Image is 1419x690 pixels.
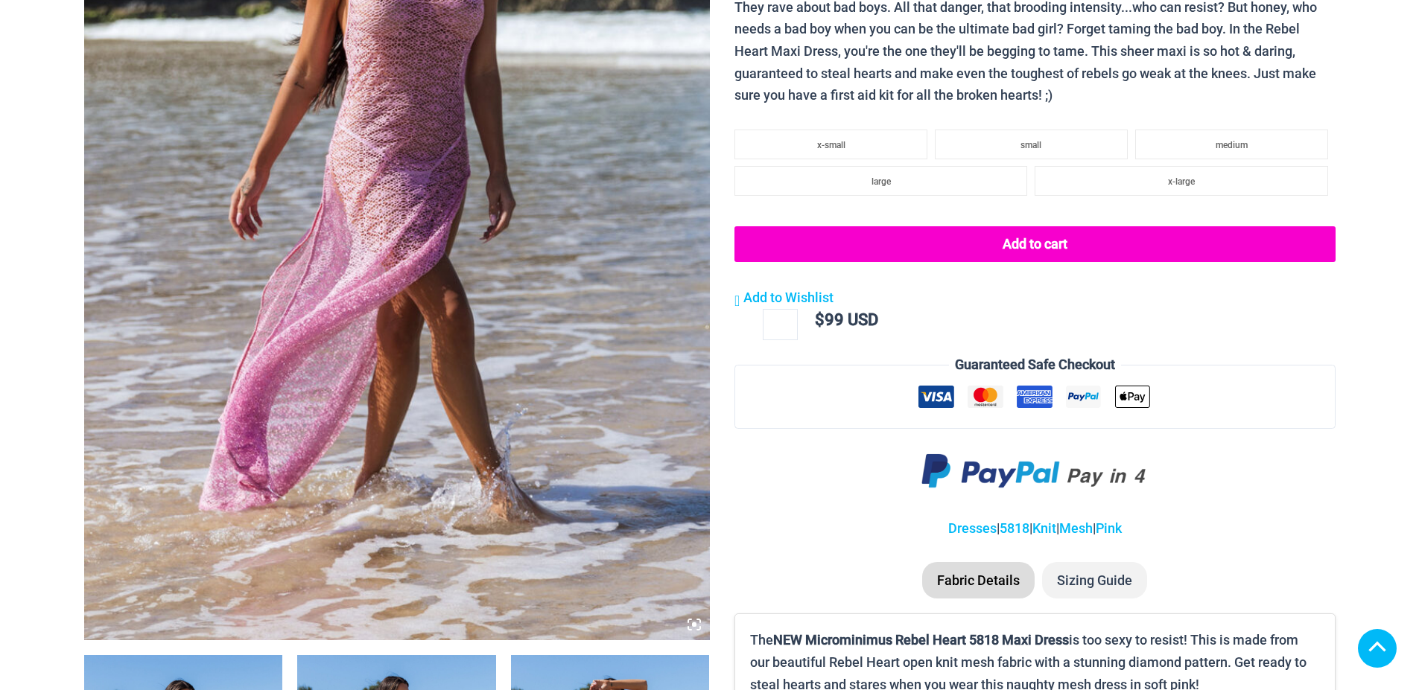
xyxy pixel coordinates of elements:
[734,287,834,309] a: Add to Wishlist
[815,310,825,329] span: $
[949,354,1121,376] legend: Guaranteed Safe Checkout
[817,140,845,150] span: x-small
[743,290,834,305] span: Add to Wishlist
[734,226,1335,262] button: Add to cart
[734,130,927,159] li: x-small
[815,310,878,329] bdi: 99 USD
[1035,166,1327,196] li: x-large
[1032,520,1056,536] a: Knit
[948,520,997,536] a: Dresses
[1000,520,1029,536] a: 5818
[734,166,1027,196] li: large
[1168,176,1195,187] span: x-large
[773,632,1069,648] b: NEW Microminimus Rebel Heart 5818 Maxi Dress
[1135,130,1328,159] li: medium
[872,176,891,187] span: large
[922,562,1035,599] li: Fabric Details
[1059,520,1093,536] a: Mesh
[1020,140,1041,150] span: small
[1042,562,1147,599] li: Sizing Guide
[1096,520,1122,536] a: Pink
[1216,140,1248,150] span: medium
[734,517,1335,540] p: | | | |
[763,309,798,340] input: Product quantity
[935,130,1128,159] li: small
